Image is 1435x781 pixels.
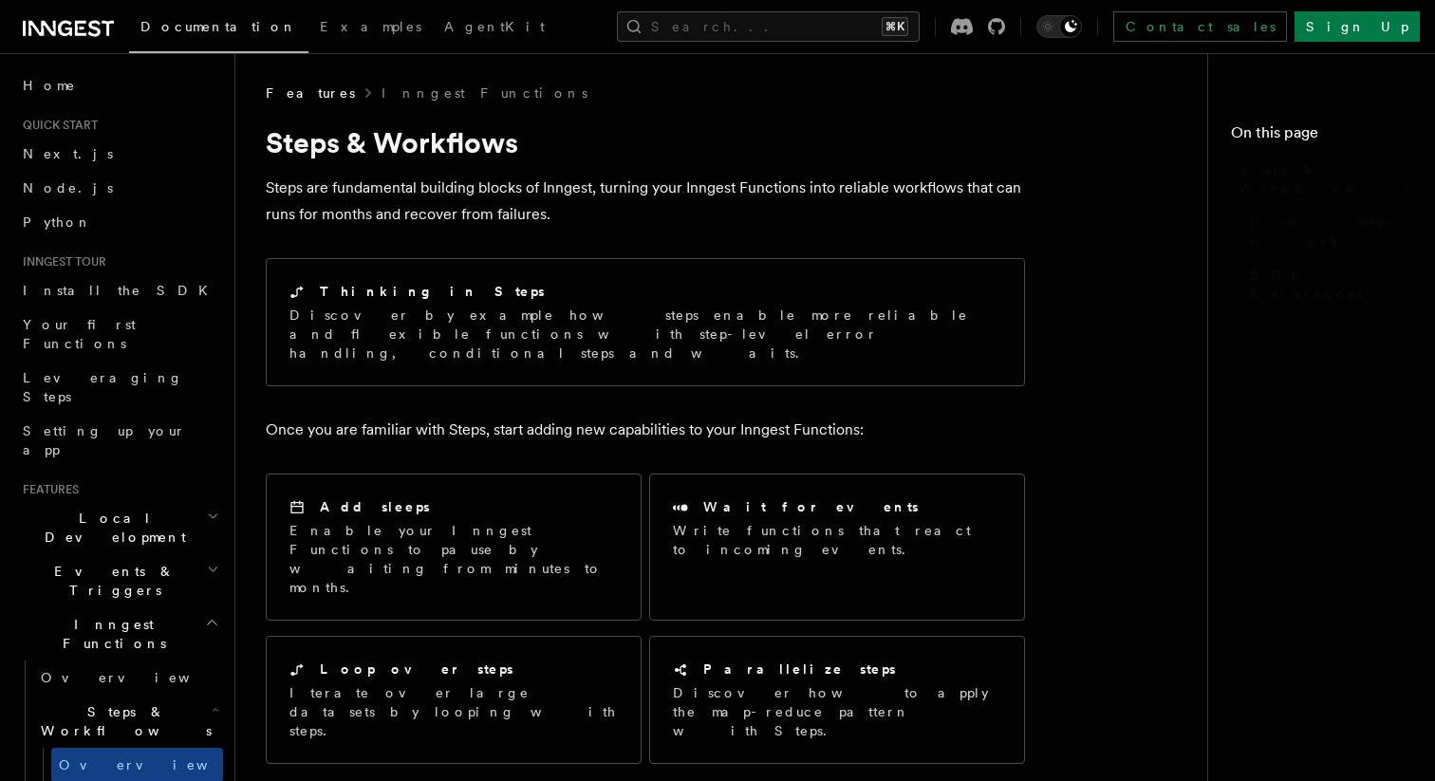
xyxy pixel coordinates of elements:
p: Iterate over large datasets by looping with steps. [289,683,618,740]
p: Discover how to apply the map-reduce pattern with Steps. [673,683,1001,740]
button: Search...⌘K [617,11,920,42]
h2: Thinking in Steps [320,282,545,301]
span: Install the SDK [23,283,219,298]
p: Steps are fundamental building blocks of Inngest, turning your Inngest Functions into reliable wo... [266,175,1025,228]
a: Home [15,68,223,102]
a: Install the SDK [15,273,223,307]
span: Leveraging Steps [23,370,183,404]
a: Inngest Functions [382,84,587,102]
a: How steps work [1242,205,1412,258]
span: Setting up your app [23,423,186,457]
span: Inngest tour [15,254,106,270]
span: Node.js [23,180,113,195]
a: Examples [308,6,433,51]
span: Documentation [140,19,297,34]
span: Features [15,482,79,497]
a: Your first Functions [15,307,223,361]
a: Node.js [15,171,223,205]
a: Documentation [129,6,308,53]
span: Your first Functions [23,317,136,351]
a: Contact sales [1113,11,1287,42]
span: Events & Triggers [15,562,207,600]
span: Inngest Functions [15,615,205,653]
p: Once you are familiar with Steps, start adding new capabilities to your Inngest Functions: [266,417,1025,443]
h2: Wait for events [703,497,919,516]
h1: Steps & Workflows [266,125,1025,159]
span: Features [266,84,355,102]
a: Thinking in StepsDiscover by example how steps enable more reliable and flexible functions with s... [266,258,1025,386]
h2: Loop over steps [320,660,513,679]
span: SDK References [1250,266,1412,304]
span: Local Development [15,509,207,547]
a: Steps & Workflows [1231,152,1412,205]
span: Steps & Workflows [1239,159,1412,197]
span: Overview [41,670,236,685]
a: SDK References [1242,258,1412,311]
a: Leveraging Steps [15,361,223,414]
a: Add sleepsEnable your Inngest Functions to pause by waiting from minutes to months. [266,474,642,621]
a: Wait for eventsWrite functions that react to incoming events. [649,474,1025,621]
span: AgentKit [444,19,545,34]
h2: Add sleeps [320,497,430,516]
span: Overview [59,757,254,772]
span: Examples [320,19,421,34]
button: Events & Triggers [15,554,223,607]
p: Enable your Inngest Functions to pause by waiting from minutes to months. [289,521,618,597]
button: Steps & Workflows [33,695,223,748]
a: Next.js [15,137,223,171]
kbd: ⌘K [882,17,908,36]
span: Python [23,214,92,230]
button: Inngest Functions [15,607,223,660]
a: Sign Up [1295,11,1420,42]
span: Next.js [23,146,113,161]
a: Python [15,205,223,239]
a: Setting up your app [15,414,223,467]
p: Write functions that react to incoming events. [673,521,1001,559]
span: Home [23,76,76,95]
a: Overview [33,660,223,695]
p: Discover by example how steps enable more reliable and flexible functions with step-level error h... [289,306,1001,363]
span: Steps & Workflows [33,702,212,740]
span: How steps work [1250,213,1412,251]
span: Quick start [15,118,98,133]
a: Parallelize stepsDiscover how to apply the map-reduce pattern with Steps. [649,636,1025,764]
h2: Parallelize steps [703,660,896,679]
button: Local Development [15,501,223,554]
a: Loop over stepsIterate over large datasets by looping with steps. [266,636,642,764]
h4: On this page [1231,121,1412,152]
a: AgentKit [433,6,556,51]
button: Toggle dark mode [1036,15,1082,38]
